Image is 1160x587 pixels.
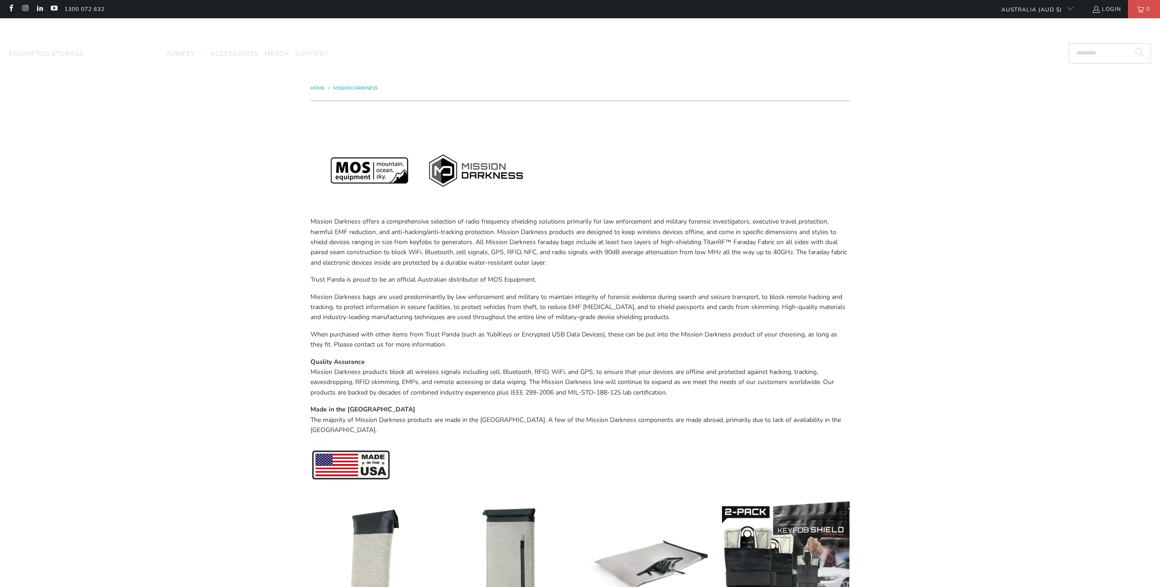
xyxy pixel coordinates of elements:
span: Home [310,85,325,91]
p: Mission Darkness products block all wireless signals including cell, Bluetooth, RFID, WiFi, and G... [310,357,850,398]
a: Merch [265,43,289,65]
p: Mission Darkness offers a comprehensive selection of radio frequency shielding solutions primaril... [310,217,850,268]
strong: Quality Assurance [310,358,365,366]
span: / [328,85,330,91]
p: Mission Darkness bags are used predominantly by law enforcement and military to maintain integrit... [310,292,850,323]
a: Trust Panda Australia on YouTube [50,5,58,13]
a: Encrypted Storage [9,43,84,65]
img: Trust Panda Australia [533,23,627,42]
a: Mission Darkness [90,43,160,65]
span: Accessories [210,49,259,58]
span: Support [295,49,328,58]
p: When purchased with other items from Trust Panda (such as YubiKeys or Encrypted USB Data Devices)... [310,330,850,350]
a: Login [1092,4,1121,14]
span: Encrypted Storage [9,49,84,58]
a: Trust Panda Australia on Instagram [21,5,29,13]
a: Trust Panda Australia on Facebook [7,5,15,13]
span: YubiKey [166,49,195,58]
a: Trust Panda Australia on LinkedIn [36,5,43,13]
a: Accessories [210,43,259,65]
span: radio signals with 90dB average attenuation from low MHz all the way up to 40GHz [552,248,793,256]
a: Mission Darkness [333,85,378,91]
summary: YubiKey [166,43,204,65]
span: Merch [265,49,289,58]
a: Support [295,43,328,65]
a: Home [310,85,326,91]
input: Search... [1069,43,1151,64]
span: Mission Darkness [90,49,160,58]
p: The majority of Mission Darkness products are made in the [GEOGRAPHIC_DATA]. A few of the Mission... [310,405,850,435]
p: Trust Panda is proud to be an official Australian distributor of MOS Equipment. [310,275,850,285]
nav: Translation missing: en.navigation.header.main_nav [9,43,328,65]
button: Search [1128,43,1151,64]
strong: Made in the [GEOGRAPHIC_DATA] [310,405,415,414]
a: 1300 072 632 [64,4,105,14]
